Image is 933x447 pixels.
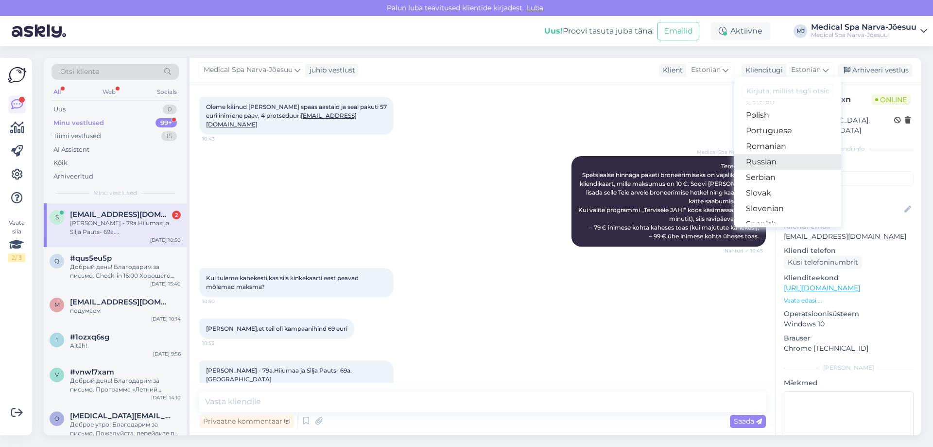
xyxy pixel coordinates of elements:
div: Добрый день! Благодарим за письмо. Check-in 16:00 Хорошего дня! [70,263,181,280]
span: Nähtud ✓ 10:45 [725,247,763,254]
div: Klient [659,65,683,75]
div: Доброе утро! Благодарим за письмо. Пожалуйста, перейдите по ссылке: [URL][DOMAIN_NAME] Хорошего дня! [70,420,181,438]
span: m [54,301,60,308]
span: Estonian [791,65,821,75]
div: Medical Spa Narva-Jõesuu [811,31,916,39]
b: Uus! [544,26,563,36]
input: Lisa nimi [784,204,902,215]
div: MJ [794,24,807,38]
a: [URL][DOMAIN_NAME] [784,284,860,292]
a: Slovak [734,185,841,201]
div: Kõik [53,158,68,168]
div: Privaatne kommentaar [199,415,294,428]
span: #qus5eu5p [70,254,112,263]
div: [DATE] 15:40 [150,280,181,287]
p: Operatsioonisüsteem [784,309,914,319]
a: Medical Spa Narva-JõesuuMedical Spa Narva-Jõesuu [811,23,927,39]
div: Uus [53,105,66,114]
div: Web [101,86,118,98]
div: AI Assistent [53,145,89,155]
span: oseni@list.ru [70,411,171,420]
p: Kliendi telefon [784,246,914,256]
div: Minu vestlused [53,118,104,128]
p: Chrome [TECHNICAL_ID] [784,343,914,354]
div: All [52,86,63,98]
div: 15 [161,131,177,141]
div: Aktiivne [711,22,770,40]
div: Socials [155,86,179,98]
div: подумаем [70,306,181,315]
a: Serbian [734,170,841,185]
span: Luba [524,3,546,12]
span: o [54,415,59,422]
div: 0 [163,105,177,114]
span: Medical Spa Narva-Jõesuu [697,148,763,156]
div: Klienditugi [742,65,783,75]
span: marika.65@mail.ru [70,298,171,306]
div: [PERSON_NAME] [784,363,914,372]
a: Russian [734,154,841,170]
span: #1ozxq6sg [70,333,109,341]
div: juhib vestlust [306,65,355,75]
div: [PERSON_NAME] - 79a.Hiiumaa ja Silja Pauts- 69a. [GEOGRAPHIC_DATA] [70,219,181,236]
span: Minu vestlused [93,189,137,197]
p: Märkmed [784,378,914,388]
span: Kui tuleme kahekesti,kas siis kinkekaarti eest peavad mõlemad maksma? [206,274,360,290]
img: Askly Logo [8,66,26,84]
div: Добрый день! Благодарим за письмо. Программа «Летний подарок» действует до [DATE]. На период с [D... [70,376,181,394]
div: 2 / 3 [8,253,25,262]
div: Proovi tasuta juba täna: [544,25,654,37]
span: 10:43 [202,135,239,143]
span: Saada [734,417,762,426]
div: [DATE] 10:14 [151,315,181,322]
p: Kliendi nimi [784,190,914,200]
span: Estonian [691,65,721,75]
span: #vnwl7xam [70,368,114,376]
a: Slovenian [734,201,841,216]
p: Windows 10 [784,319,914,329]
input: Lisa tag [784,171,914,186]
span: [PERSON_NAME] - 79a.Hiiumaa ja Silja Pauts- 69a. [GEOGRAPHIC_DATA] [206,367,353,383]
span: 10:53 [202,340,239,347]
p: [EMAIL_ADDRESS][DOMAIN_NAME] [784,232,914,242]
span: Oleme käinud [PERSON_NAME] spaas aastaid ja seal pakuti 57 euri inimene päev, 4 protseduuri [206,103,388,128]
div: Kliendi info [784,144,914,153]
div: [DATE] 10:50 [150,236,181,244]
div: Arhiveeri vestlus [838,64,913,77]
div: 2 [172,211,181,219]
p: Kliendi tag'id [784,159,914,169]
p: Kliendi email [784,221,914,232]
span: q [54,257,59,265]
span: v [55,371,59,378]
a: Romanian [734,139,841,154]
a: Spanish [734,216,841,232]
p: Vaata edasi ... [784,296,914,305]
input: Kirjuta, millist tag'i otsid [742,84,833,99]
p: Brauser [784,333,914,343]
div: Arhiveeritud [53,172,93,181]
span: siljapauts@hotmail.com [70,210,171,219]
span: Otsi kliente [60,67,99,77]
div: Medical Spa Narva-Jõesuu [811,23,916,31]
p: Klienditeekond [784,273,914,283]
button: Emailid [657,22,699,40]
span: s [55,214,59,221]
span: [PERSON_NAME],et teil oli kampaanihind 69 euri [206,325,347,332]
div: Aitäh! [70,341,181,350]
div: Küsi telefoninumbrit [784,256,862,269]
span: 1 [56,336,58,343]
a: Portuguese [734,123,841,139]
div: [DATE] 9:56 [153,350,181,358]
div: Tiimi vestlused [53,131,101,141]
span: Medical Spa Narva-Jõesuu [204,65,293,75]
span: Online [871,94,911,105]
div: Vaata siia [8,218,25,262]
span: 10:50 [202,298,239,305]
a: Polish [734,107,841,123]
div: 99+ [155,118,177,128]
div: [DATE] 14:10 [151,394,181,401]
